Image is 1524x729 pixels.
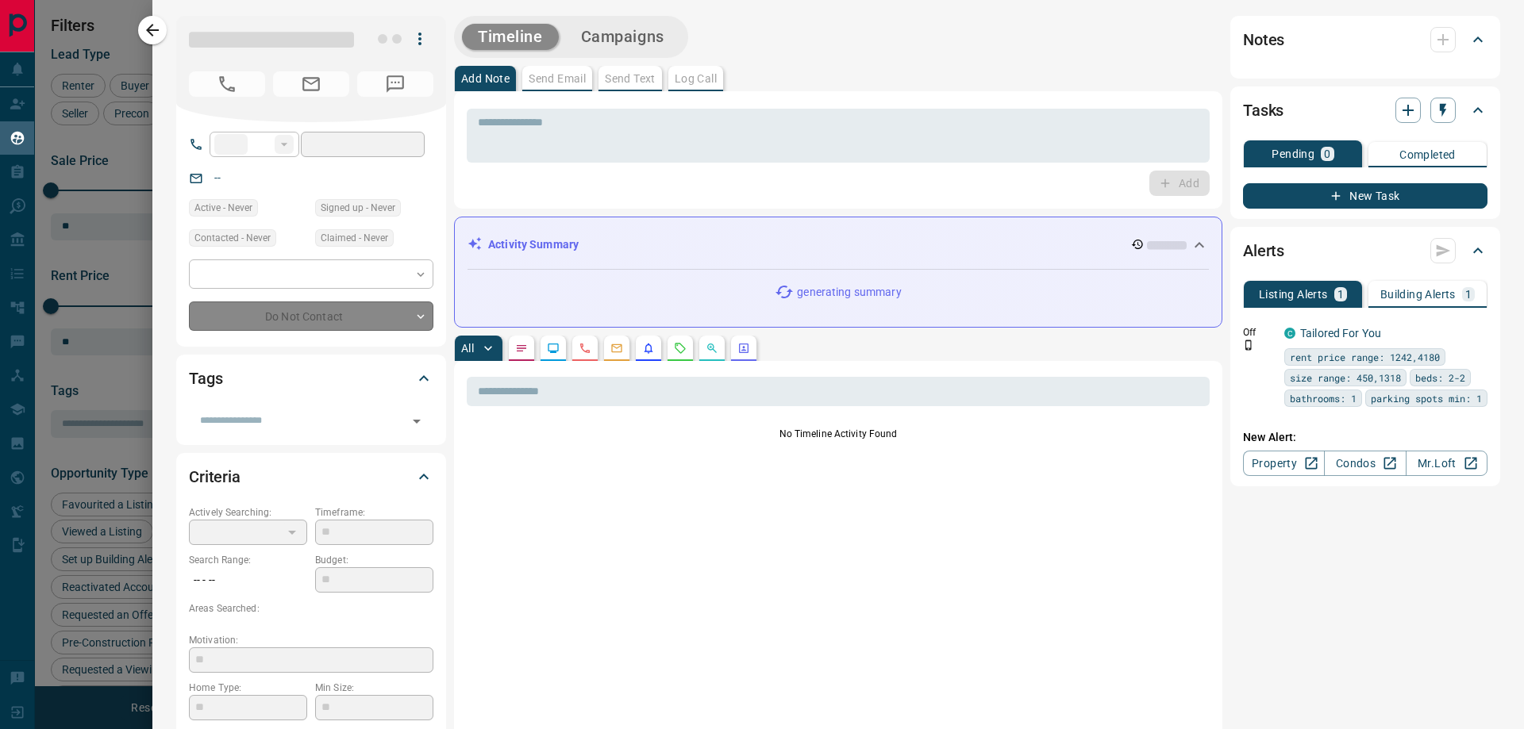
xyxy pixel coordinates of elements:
span: Contacted - Never [194,230,271,246]
svg: Listing Alerts [642,342,655,355]
p: Completed [1399,149,1456,160]
button: Campaigns [565,24,680,50]
a: Mr.Loft [1406,451,1487,476]
svg: Opportunities [706,342,718,355]
span: rent price range: 1242,4180 [1290,349,1440,365]
button: Timeline [462,24,559,50]
div: Alerts [1243,232,1487,270]
p: All [461,343,474,354]
span: bathrooms: 1 [1290,390,1357,406]
p: 1 [1465,289,1472,300]
h2: Notes [1243,27,1284,52]
svg: Emails [610,342,623,355]
a: Condos [1324,451,1406,476]
p: 1 [1337,289,1344,300]
svg: Requests [674,342,687,355]
p: 0 [1324,148,1330,159]
svg: Lead Browsing Activity [547,342,560,355]
svg: Agent Actions [737,342,750,355]
p: Min Size: [315,681,433,695]
span: No Number [357,71,433,97]
p: Areas Searched: [189,601,433,616]
p: Home Type: [189,681,307,695]
h2: Alerts [1243,238,1284,263]
p: generating summary [797,284,901,301]
p: Building Alerts [1380,289,1456,300]
h2: Tasks [1243,98,1283,123]
div: Tags [189,359,433,397]
p: Add Note [461,73,510,84]
button: New Task [1243,183,1487,209]
span: size range: 450,1318 [1290,370,1401,386]
div: Notes [1243,21,1487,59]
p: No Timeline Activity Found [467,427,1210,441]
p: New Alert: [1243,429,1487,446]
span: parking spots min: 1 [1371,390,1482,406]
div: condos.ca [1284,328,1295,339]
span: Signed up - Never [321,200,395,216]
div: Do Not Contact [189,301,433,331]
div: Tasks [1243,91,1487,129]
p: -- - -- [189,567,307,593]
a: Tailored For You [1300,327,1381,340]
svg: Notes [515,342,528,355]
p: Motivation: [189,633,433,647]
svg: Calls [579,342,591,355]
button: Open [406,410,428,432]
p: Actively Searching: [189,505,307,520]
h2: Tags [189,366,222,391]
svg: Push Notification Only [1243,340,1254,351]
a: -- [214,171,221,184]
p: Budget: [315,553,433,567]
p: Pending [1272,148,1314,159]
span: Claimed - Never [321,230,388,246]
p: Off [1243,325,1275,340]
h2: Criteria [189,464,241,489]
p: Listing Alerts [1259,289,1328,300]
p: Search Range: [189,553,307,567]
div: Criteria [189,458,433,496]
span: No Email [273,71,349,97]
span: No Number [189,71,265,97]
div: Activity Summary [468,230,1209,259]
span: Active - Never [194,200,252,216]
p: Timeframe: [315,505,433,520]
a: Property [1243,451,1325,476]
p: Activity Summary [488,236,579,253]
span: beds: 2-2 [1415,370,1465,386]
